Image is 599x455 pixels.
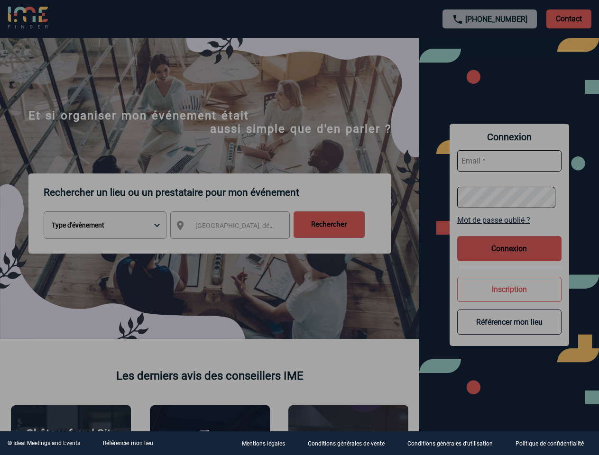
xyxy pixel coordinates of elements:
[234,439,300,448] a: Mentions légales
[300,439,400,448] a: Conditions générales de vente
[516,441,584,447] p: Politique de confidentialité
[407,441,493,447] p: Conditions générales d'utilisation
[308,441,385,447] p: Conditions générales de vente
[8,440,80,446] div: © Ideal Meetings and Events
[400,439,508,448] a: Conditions générales d'utilisation
[242,441,285,447] p: Mentions légales
[508,439,599,448] a: Politique de confidentialité
[103,440,153,446] a: Référencer mon lieu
